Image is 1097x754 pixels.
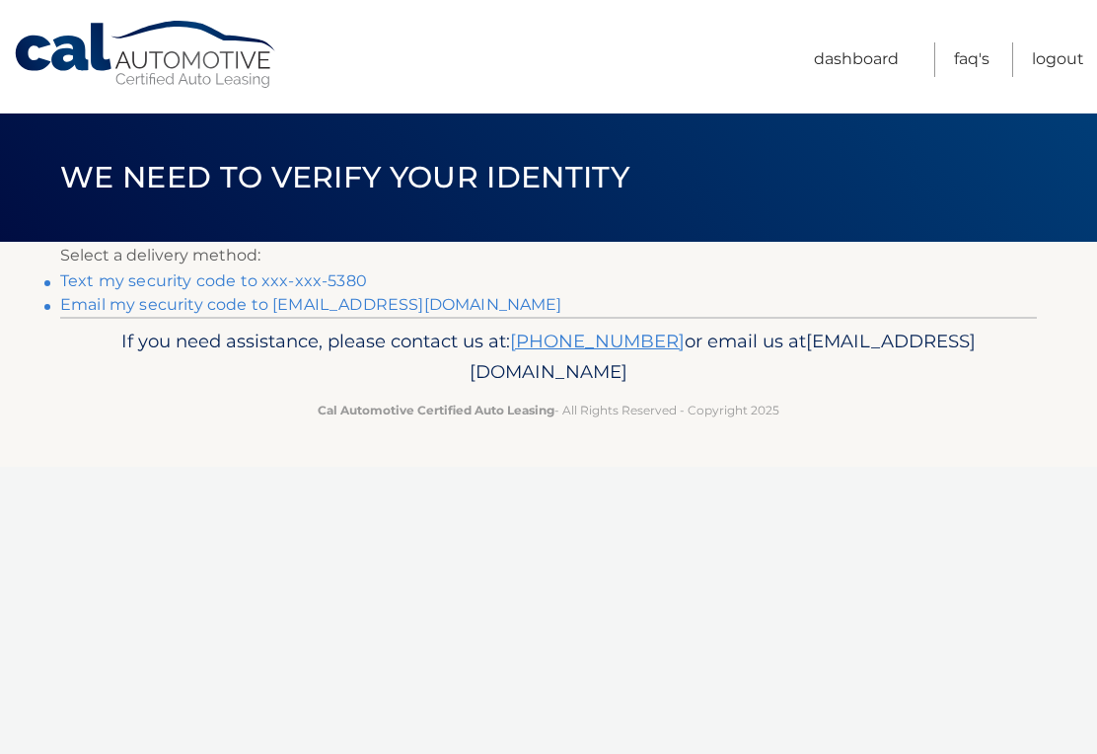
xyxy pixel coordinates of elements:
[60,242,1037,269] p: Select a delivery method:
[510,330,685,352] a: [PHONE_NUMBER]
[73,326,1024,389] p: If you need assistance, please contact us at: or email us at
[814,42,899,77] a: Dashboard
[318,403,554,417] strong: Cal Automotive Certified Auto Leasing
[73,400,1024,420] p: - All Rights Reserved - Copyright 2025
[60,295,562,314] a: Email my security code to [EMAIL_ADDRESS][DOMAIN_NAME]
[13,20,279,90] a: Cal Automotive
[1032,42,1084,77] a: Logout
[60,271,367,290] a: Text my security code to xxx-xxx-5380
[954,42,989,77] a: FAQ's
[60,159,629,195] span: We need to verify your identity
